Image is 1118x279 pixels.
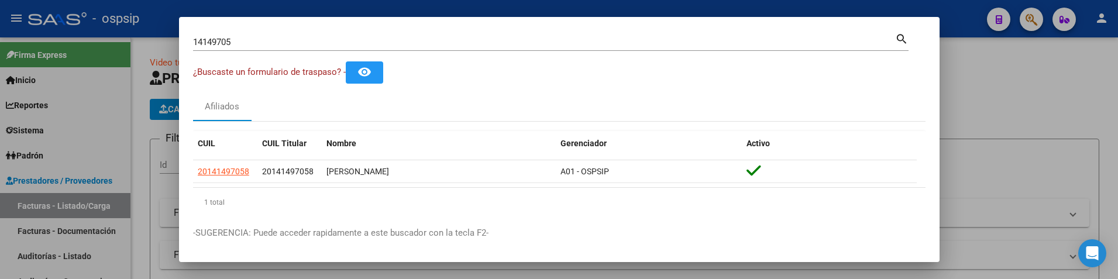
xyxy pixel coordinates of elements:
[257,131,322,156] datatable-header-cell: CUIL Titular
[193,188,926,217] div: 1 total
[198,139,215,148] span: CUIL
[357,65,371,79] mat-icon: remove_red_eye
[556,131,742,156] datatable-header-cell: Gerenciador
[326,165,551,178] div: [PERSON_NAME]
[193,131,257,156] datatable-header-cell: CUIL
[326,139,356,148] span: Nombre
[742,131,917,156] datatable-header-cell: Activo
[895,31,909,45] mat-icon: search
[193,226,926,240] p: -SUGERENCIA: Puede acceder rapidamente a este buscador con la tecla F2-
[560,139,607,148] span: Gerenciador
[560,167,609,176] span: A01 - OSPSIP
[322,131,556,156] datatable-header-cell: Nombre
[1078,239,1106,267] div: Open Intercom Messenger
[262,139,307,148] span: CUIL Titular
[262,167,314,176] span: 20141497058
[193,67,346,77] span: ¿Buscaste un formulario de traspaso? -
[747,139,770,148] span: Activo
[198,167,249,176] span: 20141497058
[205,100,239,113] div: Afiliados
